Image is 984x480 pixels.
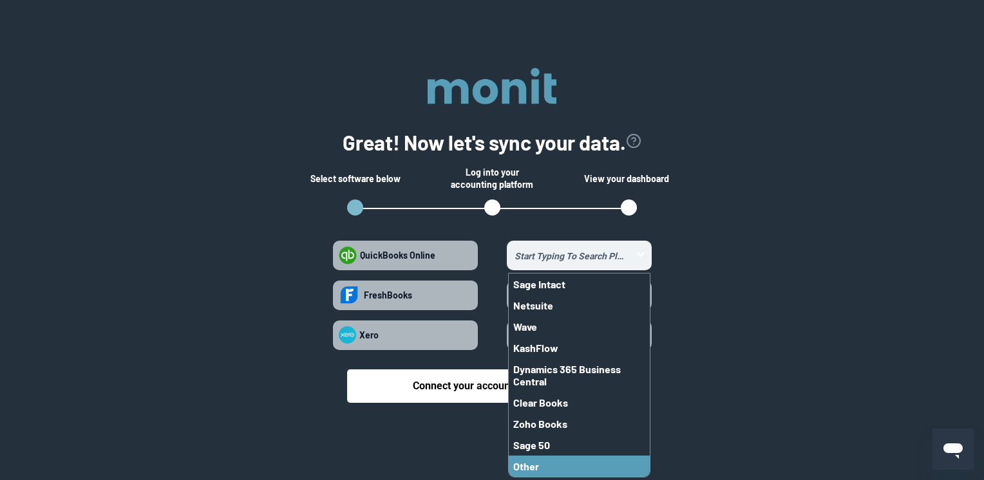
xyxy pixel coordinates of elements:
span: KashFlow [513,342,558,354]
input: toggle menuSage IntactNetsuiteWaveKashFlowDynamics 365 Business CentralClear BooksZoho BooksSage ... [508,248,631,263]
button: open step 1 [347,199,363,216]
button: Clear Books [509,392,650,413]
div: View your dashboard [584,165,674,191]
span: Xero [359,329,379,340]
span: FreshBooks [364,290,412,300]
span: Netsuite [513,299,553,311]
h1: Great! Now let's sync your data. [343,128,626,157]
img: quickbooks-online [339,246,357,264]
img: logo [428,64,556,111]
img: xero [339,326,356,344]
button: Other [509,456,650,477]
button: view accounting link security info [626,128,641,157]
span: Clear Books [513,396,568,409]
button: KashFlow [509,337,650,358]
span: Sage 50 [513,439,550,451]
iframe: Button to launch messaging window, conversation in progress [932,429,974,470]
button: toggle menu [634,248,647,263]
button: Connect your accounting software [347,369,637,403]
div: Log into your accounting platform [447,165,537,191]
div: Select software below [310,165,401,191]
button: Sage Intact [509,273,650,295]
button: open step 3 [621,199,637,216]
button: open step 2 [484,199,500,216]
ol: Steps Indicator [331,199,653,220]
span: Sage Intact [513,278,565,290]
span: Wave [513,320,537,333]
span: Other [513,460,539,472]
span: Zoho Books [513,418,567,430]
button: Sage 50 [509,434,650,456]
button: Dynamics 365 Business Central [509,358,650,392]
button: Netsuite [509,295,650,316]
svg: view accounting link security info [626,133,641,149]
span: QuickBooks Online [360,250,435,261]
img: freshbooks [339,282,361,308]
button: Wave [509,316,650,337]
span: Dynamics 365 Business Central [513,363,645,387]
button: Zoho Books [509,413,650,434]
